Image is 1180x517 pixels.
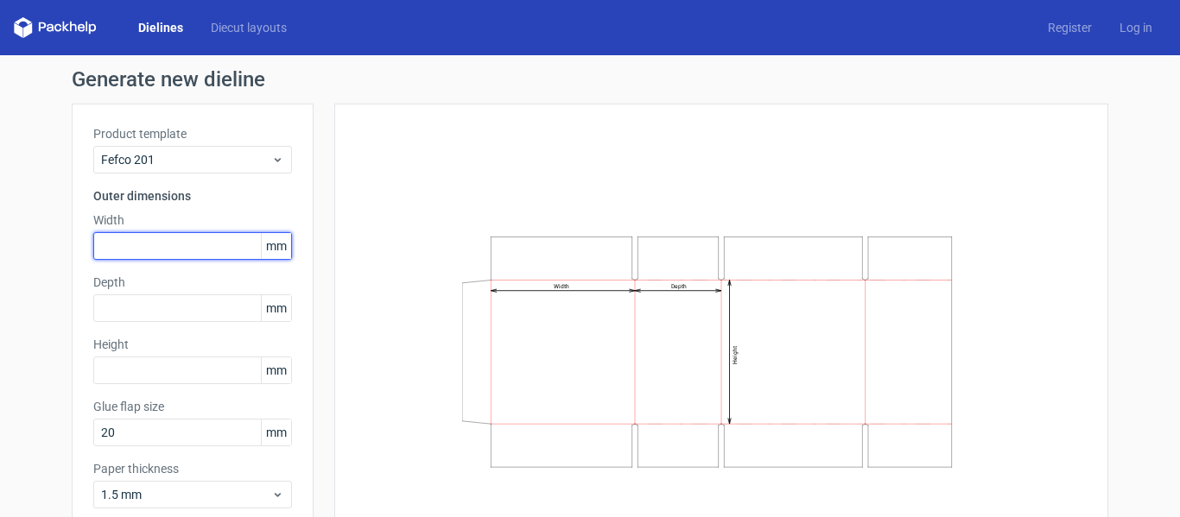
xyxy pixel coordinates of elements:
[93,187,292,205] h3: Outer dimensions
[93,125,292,142] label: Product template
[93,336,292,353] label: Height
[93,274,292,291] label: Depth
[93,398,292,415] label: Glue flap size
[93,211,292,229] label: Width
[554,283,569,290] text: Width
[72,69,1108,90] h1: Generate new dieline
[101,151,271,168] span: Fefco 201
[261,357,291,383] span: mm
[732,346,739,364] text: Height
[261,419,291,445] span: mm
[93,460,292,477] label: Paper thickness
[197,19,301,36] a: Diecut layouts
[1106,19,1166,36] a: Log in
[101,486,271,503] span: 1.5 mm
[261,295,291,321] span: mm
[124,19,197,36] a: Dielines
[671,283,687,290] text: Depth
[1034,19,1106,36] a: Register
[261,233,291,259] span: mm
